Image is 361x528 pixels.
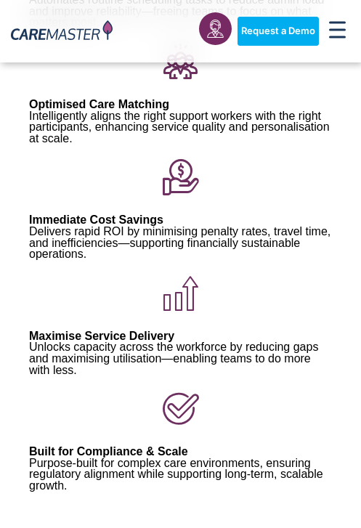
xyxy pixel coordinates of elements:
img: CareMaster Logo [11,20,113,43]
span: Purpose-built for complex care environments, ensuring regulatory alignment while supporting long-... [29,457,323,492]
span: Built for Compliance & Scale [29,445,188,458]
div: Menu Toggle [325,17,350,46]
a: Request a Demo [238,17,319,46]
span: Immediate Cost Savings [29,214,163,226]
span: Unlocks capacity across the workforce by reducing gaps and maximising utilisation—enabling teams ... [29,341,318,375]
span: Intelligently aligns the right support workers with the right participants, enhancing service qua... [29,110,330,145]
span: Request a Demo [241,25,315,37]
span: Delivers rapid ROI by minimising penalty rates, travel time, and inefficiencies—supporting financ... [29,225,330,260]
span: Optimised Care Matching [29,98,169,110]
span: Maximise Service Delivery [29,330,174,342]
